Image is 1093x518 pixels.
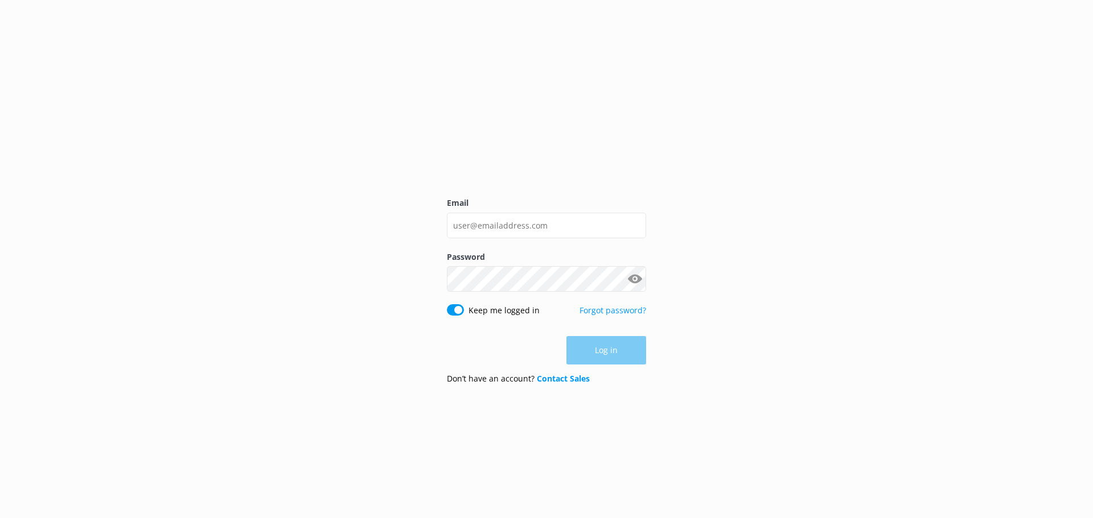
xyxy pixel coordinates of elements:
a: Contact Sales [537,373,590,384]
button: Show password [623,268,646,291]
label: Email [447,197,646,209]
label: Keep me logged in [469,304,540,317]
input: user@emailaddress.com [447,213,646,238]
p: Don’t have an account? [447,372,590,385]
a: Forgot password? [580,305,646,316]
label: Password [447,251,646,263]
